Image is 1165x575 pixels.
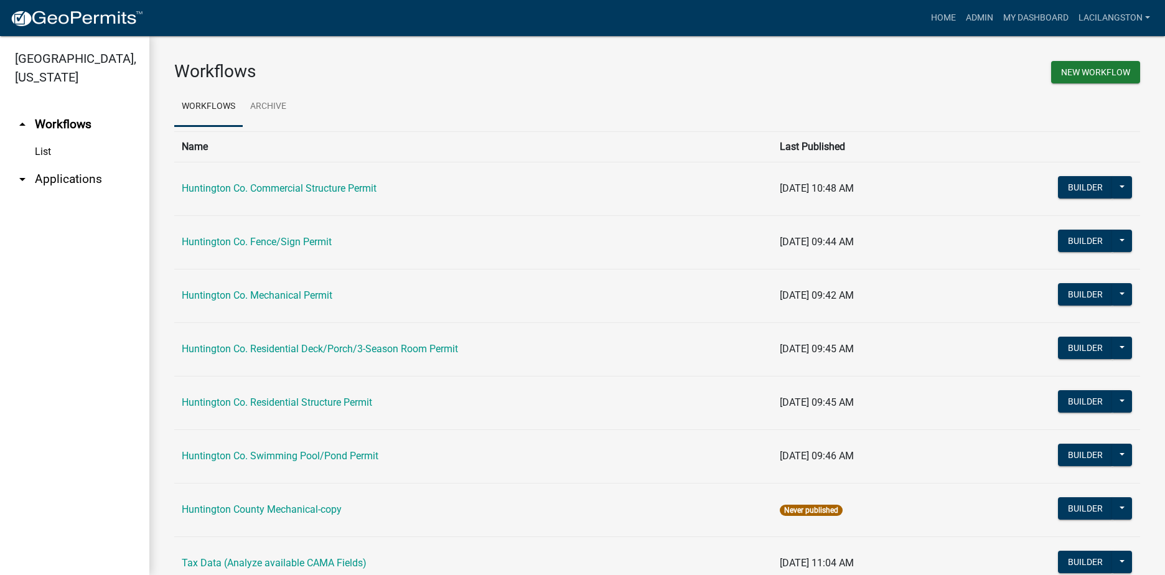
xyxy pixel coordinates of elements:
th: Last Published [772,131,955,162]
i: arrow_drop_down [15,172,30,187]
a: Huntington Co. Commercial Structure Permit [182,182,377,194]
a: Huntington Co. Fence/Sign Permit [182,236,332,248]
a: Workflows [174,87,243,127]
a: Home [926,6,961,30]
span: Never published [780,505,843,516]
a: LaciLangston [1074,6,1155,30]
button: Builder [1058,551,1113,573]
button: Builder [1058,230,1113,252]
h3: Workflows [174,61,648,82]
a: Huntington County Mechanical-copy [182,503,342,515]
button: Builder [1058,497,1113,520]
a: Huntington Co. Residential Structure Permit [182,396,372,408]
button: Builder [1058,390,1113,413]
button: New Workflow [1051,61,1140,83]
button: Builder [1058,283,1113,306]
span: [DATE] 10:48 AM [780,182,854,194]
button: Builder [1058,444,1113,466]
a: Huntington Co. Swimming Pool/Pond Permit [182,450,378,462]
span: [DATE] 09:45 AM [780,396,854,408]
span: [DATE] 09:45 AM [780,343,854,355]
button: Builder [1058,337,1113,359]
span: [DATE] 09:46 AM [780,450,854,462]
a: Tax Data (Analyze available CAMA Fields) [182,557,367,569]
button: Builder [1058,176,1113,199]
th: Name [174,131,772,162]
a: My Dashboard [998,6,1074,30]
span: [DATE] 09:42 AM [780,289,854,301]
i: arrow_drop_up [15,117,30,132]
a: Huntington Co. Mechanical Permit [182,289,332,301]
a: Archive [243,87,294,127]
a: Admin [961,6,998,30]
a: Huntington Co. Residential Deck/Porch/3-Season Room Permit [182,343,458,355]
span: [DATE] 09:44 AM [780,236,854,248]
span: [DATE] 11:04 AM [780,557,854,569]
